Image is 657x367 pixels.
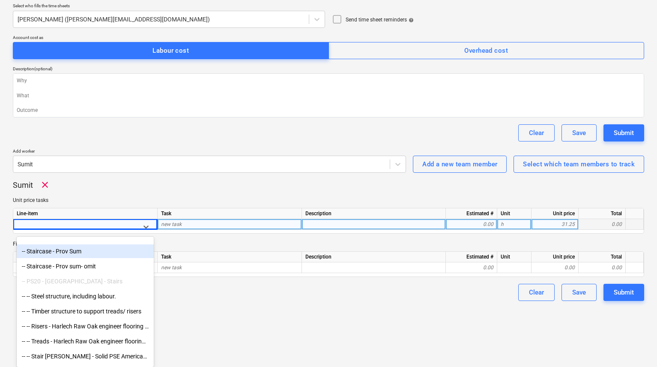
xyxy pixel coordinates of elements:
div: h [497,219,532,230]
p: Sumit [13,180,33,190]
div: Overhead cost [464,45,508,56]
div: -- -- Treads - Harlech Raw Oak engineer flooring - 15 x 190 x 1900mm [17,334,154,348]
button: Submit [603,284,644,301]
div: Task [158,208,302,219]
div: -- Staircase - Prov sum- omit [17,259,154,273]
div: Total [579,252,626,262]
div: -- -- Timber structure to support treads/ risers [17,304,154,318]
div: Estimated # [446,208,497,219]
div: Unit price [532,208,579,219]
span: help [407,18,414,23]
span: new task [161,221,182,227]
div: Submit [614,287,634,298]
div: Clear [529,127,544,138]
div: Task [158,252,302,262]
p: Unit price tasks [13,197,644,204]
div: 31.25 [535,219,575,230]
div: -- Staircase - Prov Sum [17,244,154,258]
div: Save [572,127,586,138]
div: -- -- Stair [PERSON_NAME] - Solid PSE American White Oak - 25.4mm (20mm finish) x 300mm x 3000mm. [17,349,154,363]
button: Add a new team member [413,156,507,173]
div: Submit [614,127,634,138]
div: Save [572,287,586,298]
button: Select which team members to track [514,156,644,173]
div: Send time sheet reminders [346,16,414,24]
div: Total [579,208,626,219]
p: Fixed price tasks [13,241,644,248]
button: Labour cost [13,42,329,59]
button: Clear [518,124,555,141]
div: 0.00 [449,219,493,230]
span: new task [161,265,182,271]
div: Line-item [13,208,158,219]
div: Description (optional) [13,66,644,72]
button: Submit [603,124,644,141]
div: Line-item [13,252,158,262]
div: Unit [497,208,532,219]
div: Description [302,252,446,262]
div: Select who fills the time sheets [13,3,325,9]
button: Overhead cost [328,42,645,59]
div: Unit price [532,252,579,262]
div: Estimated # [446,252,497,262]
button: Save [561,284,597,301]
div: -- PS20 - South Barn - Stairs [17,274,154,288]
div: -- PS20 - [GEOGRAPHIC_DATA] - Stairs [17,274,154,288]
span: Remove worker [40,180,50,190]
p: Add worker [13,148,406,156]
div: Unit [497,252,532,262]
button: Save [561,124,597,141]
div: Clear [529,287,544,298]
div: Description [302,208,446,219]
div: 0.00 [579,262,626,273]
div: Labour cost [152,45,189,56]
div: Account cost as [13,35,644,40]
div: -- -- Stair stringer - Solid PSE American White Oak - 25.4mm (20mm finish) x 300mm x 3000mm. [17,349,154,363]
div: -- -- Risers - Harlech Raw Oak engineer flooring - 15 x 190 x 1900mm [17,319,154,333]
div: -- -- Steel structure, including labour. [17,289,154,303]
div: Select which team members to track [523,159,635,170]
button: Clear [518,284,555,301]
div: 0.00 [579,219,626,230]
div: 0.00 [535,262,575,273]
div: Add a new team member [422,159,497,170]
div: 0.00 [449,262,493,273]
